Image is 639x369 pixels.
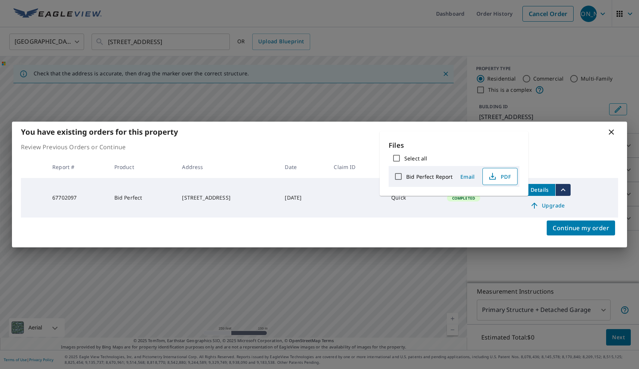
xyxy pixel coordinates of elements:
span: Email [459,173,476,180]
td: Bid Perfect [108,178,176,218]
button: Continue my order [547,221,615,235]
th: Date [279,156,328,178]
td: [DATE] [279,178,328,218]
th: Product [108,156,176,178]
span: Details [528,186,551,193]
th: Address [176,156,279,178]
button: Email [456,171,479,182]
label: Select all [404,155,427,162]
span: PDF [487,172,511,181]
th: Report # [46,156,108,178]
span: Continue my order [553,223,609,233]
p: Files [389,140,519,150]
b: You have existing orders for this property [21,127,178,137]
div: [STREET_ADDRESS] [182,194,273,201]
td: 67702097 [46,178,108,218]
button: PDF [482,168,518,185]
button: detailsBtn-67702097 [524,184,555,196]
a: Upgrade [524,200,571,212]
span: Completed [448,196,479,201]
td: Quick [385,178,441,218]
label: Bid Perfect Report [406,173,453,180]
th: Claim ID [328,156,385,178]
p: Review Previous Orders or Continue [21,143,618,151]
span: Upgrade [528,201,566,210]
button: filesDropdownBtn-67702097 [555,184,571,196]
